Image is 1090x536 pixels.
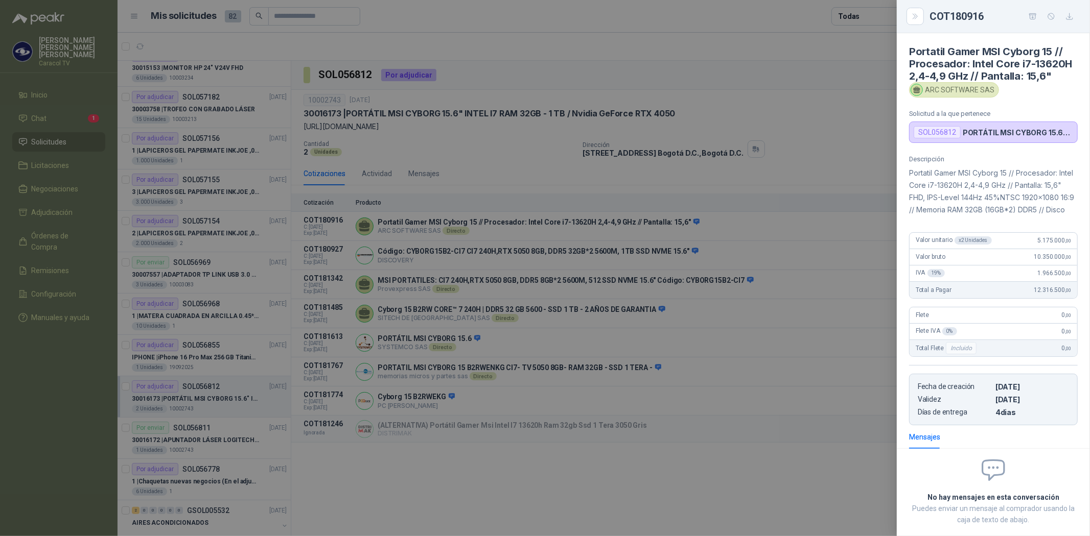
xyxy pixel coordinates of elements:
div: x 2 Unidades [955,236,992,245]
span: Total Flete [916,342,979,354]
span: 0 [1062,345,1071,352]
div: Mensajes [909,431,940,443]
h2: No hay mensajes en esta conversación [909,492,1078,503]
p: PORTÁTIL MSI CYBORG 15.6" INTEL I7 RAM 32GB - 1 TB / Nvidia GeForce RTX 4050 [963,128,1073,137]
button: Close [909,10,921,22]
span: IVA [916,269,945,277]
span: Total a Pagar [916,286,952,294]
p: Solicitud a la que pertenece [909,110,1078,117]
span: ,00 [1065,287,1071,293]
span: 12.316.500 [1034,286,1071,294]
span: 5.175.000 [1038,237,1071,244]
span: Flete IVA [916,327,957,335]
span: 0 [1062,328,1071,335]
div: ARC SOFTWARE SAS [909,82,999,98]
span: ,00 [1065,346,1071,351]
span: ,00 [1065,271,1071,276]
span: Valor unitario [916,236,992,245]
p: Descripción [909,155,1078,163]
p: Puedes enviar un mensaje al comprador usando la caja de texto de abajo. [909,503,1078,525]
p: [DATE] [995,395,1069,404]
p: Portatil Gamer MSI Cyborg 15 // Procesador: Intel Core i7-13620H 2,4-4,9 GHz // Pantalla: 15,6" F... [909,167,1078,216]
span: ,00 [1065,254,1071,260]
span: 10.350.000 [1034,253,1071,260]
h4: Portatil Gamer MSI Cyborg 15 // Procesador: Intel Core i7-13620H 2,4-4,9 GHz // Pantalla: 15,6" [909,45,1078,82]
span: 0 [1062,311,1071,319]
span: Flete [916,311,929,319]
div: COT180916 [930,8,1078,25]
p: Fecha de creación [918,382,991,391]
div: SOL056812 [914,126,961,138]
span: ,00 [1065,329,1071,334]
span: ,00 [1065,312,1071,318]
span: ,00 [1065,238,1071,243]
p: Validez [918,395,991,404]
span: 1.966.500 [1038,270,1071,277]
div: Incluido [946,342,977,354]
span: Valor bruto [916,253,945,260]
div: 0 % [942,327,957,335]
p: 4 dias [995,408,1069,417]
p: Días de entrega [918,408,991,417]
div: 19 % [927,269,945,277]
p: [DATE] [995,382,1069,391]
